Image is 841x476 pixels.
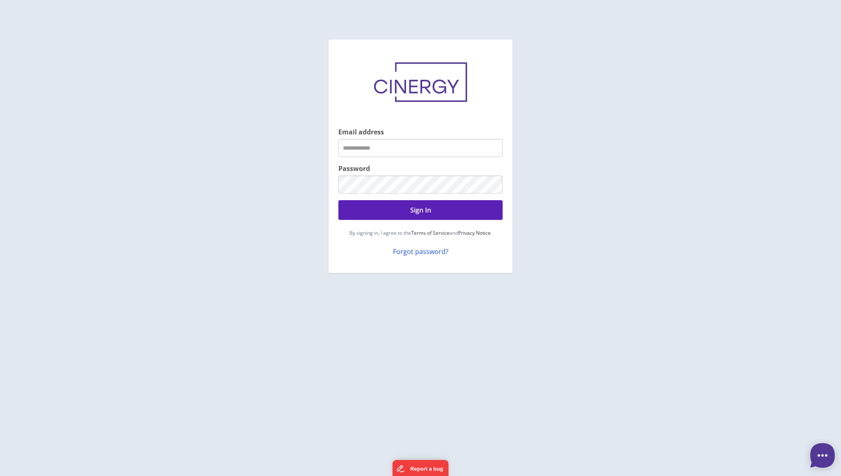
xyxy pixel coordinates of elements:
[458,229,491,236] a: Privacy Notice
[411,229,450,236] a: Terms of Service
[338,200,503,220] button: Sign In
[338,127,384,136] span: Email address
[393,247,448,256] a: Forgot password?
[338,164,370,173] span: Password
[338,230,503,236] p: By signing in, I agree to the and .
